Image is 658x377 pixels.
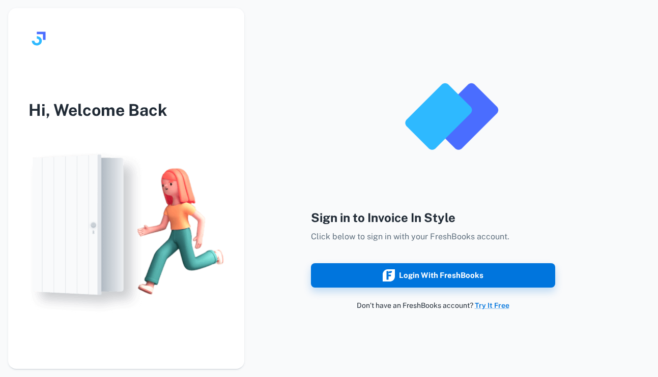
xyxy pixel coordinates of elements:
[383,269,483,282] div: Login with FreshBooks
[400,66,502,168] img: logo_invoice_in_style_app.png
[311,208,555,227] h4: Sign in to Invoice In Style
[28,28,49,49] img: logo.svg
[8,98,244,122] h3: Hi, Welcome Back
[311,263,555,288] button: Login with FreshBooks
[311,300,555,311] p: Don’t have an FreshBooks account?
[311,231,555,243] p: Click below to sign in with your FreshBooks account.
[475,301,509,309] a: Try It Free
[8,143,244,320] img: login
